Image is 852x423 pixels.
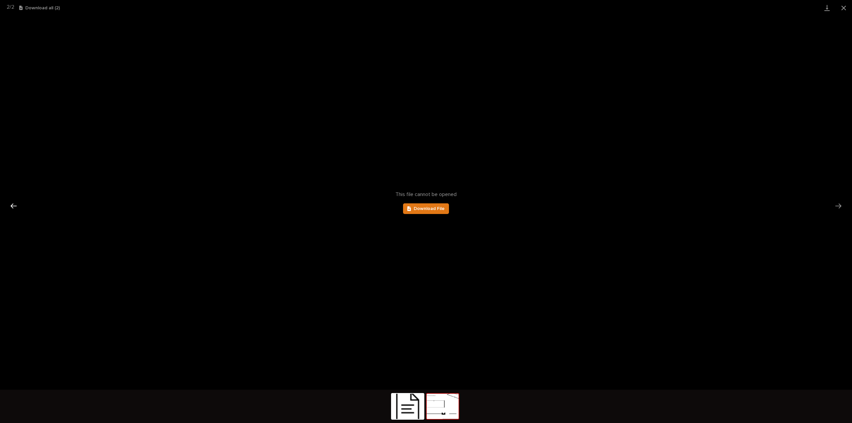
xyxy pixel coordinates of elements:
[7,4,10,10] span: 2
[427,394,459,419] img: https%3A%2F%2Fv5.airtableusercontent.com%2Fv3%2Fu%2F45%2F45%2F1758751200000%2Ful6ahNe_D-eRWhuTHPc...
[831,199,845,212] button: Next slide
[19,6,60,10] button: Download all (2)
[11,4,14,10] span: 2
[414,206,445,211] span: Download File
[392,394,424,419] img: document.png
[395,191,457,198] span: This file cannot be opened
[7,199,21,212] button: Previous slide
[403,203,449,214] a: Download File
